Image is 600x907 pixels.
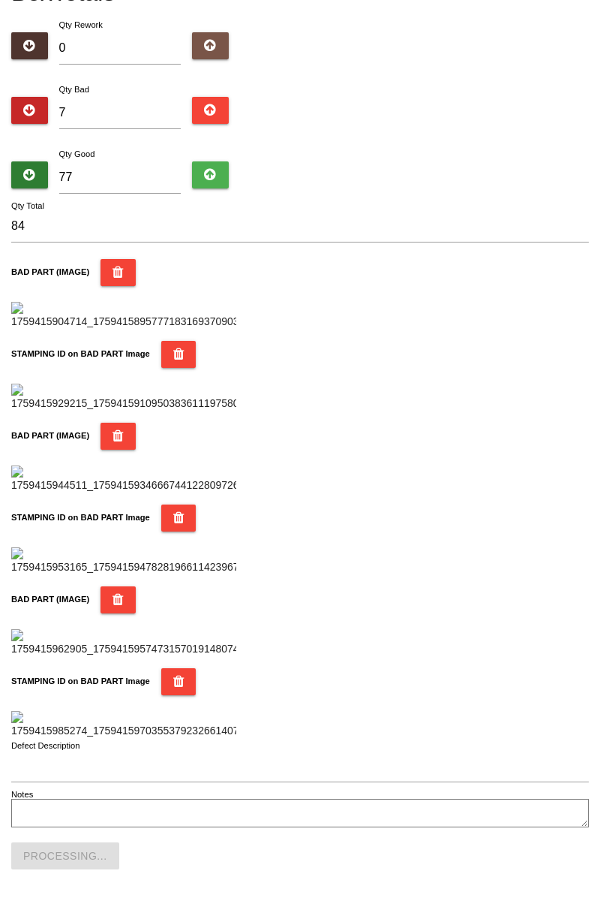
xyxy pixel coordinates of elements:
label: Qty Total [11,200,44,212]
button: BAD PART (IMAGE) [100,423,136,450]
b: BAD PART (IMAGE) [11,431,89,440]
img: 1759415962905_17594159574731570191480745407815.jpg [11,629,236,657]
img: 1759415985274_17594159703553792326614074221027.jpg [11,711,236,739]
b: STAMPING ID on BAD PART Image [11,513,150,522]
img: 1759415953165_17594159478281966114239675422457.jpg [11,547,236,575]
label: Qty Bad [59,85,89,94]
img: 1759415929215_17594159109503836111975807236835.jpg [11,384,236,411]
button: STAMPING ID on BAD PART Image [161,668,196,695]
b: BAD PART (IMAGE) [11,595,89,604]
label: Qty Good [59,149,95,158]
label: Notes [11,788,33,801]
button: STAMPING ID on BAD PART Image [161,505,196,532]
button: BAD PART (IMAGE) [100,586,136,613]
button: BAD PART (IMAGE) [100,259,136,286]
b: BAD PART (IMAGE) [11,267,89,276]
label: Defect Description [11,740,80,752]
img: 1759415904714_17594158957771831693709033071739.jpg [11,302,236,330]
img: 1759415944511_17594159346667441228097262433493.jpg [11,466,236,493]
button: STAMPING ID on BAD PART Image [161,341,196,368]
label: Qty Rework [59,20,103,29]
b: STAMPING ID on BAD PART Image [11,349,150,358]
b: STAMPING ID on BAD PART Image [11,676,150,686]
